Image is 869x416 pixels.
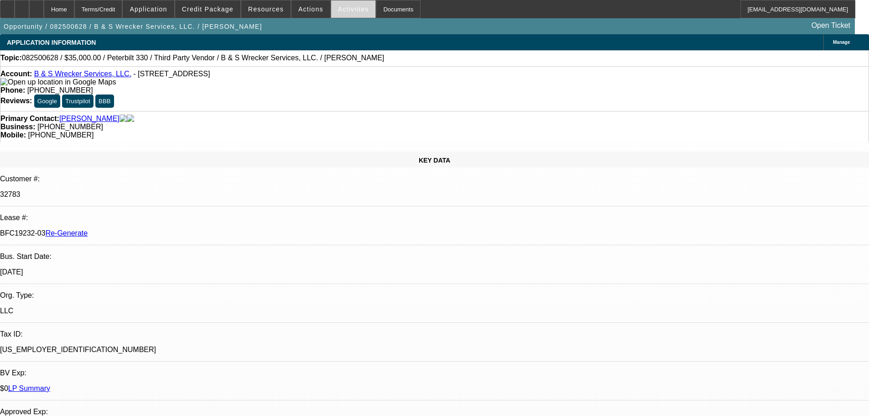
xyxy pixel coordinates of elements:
a: Open Ticket [808,18,854,33]
span: KEY DATA [419,157,450,164]
a: [PERSON_NAME] [59,115,120,123]
strong: Phone: [0,86,25,94]
span: 082500628 / $35,000.00 / Peterbilt 330 / Third Party Vendor / B & S Wrecker Services, LLC. / [PER... [22,54,384,62]
strong: Account: [0,70,32,78]
span: [PHONE_NUMBER] [37,123,103,131]
span: Credit Package [182,5,234,13]
span: Manage [833,40,850,45]
span: Opportunity / 082500628 / B & S Wrecker Services, LLC. / [PERSON_NAME] [4,23,262,30]
button: Trustpilot [62,95,93,108]
strong: Primary Contact: [0,115,59,123]
button: Activities [331,0,376,18]
a: B & S Wrecker Services, LLC. [34,70,131,78]
span: Resources [248,5,284,13]
a: Re-Generate [46,229,88,237]
button: Resources [241,0,291,18]
span: Actions [298,5,323,13]
span: Application [130,5,167,13]
span: [PHONE_NUMBER] [27,86,93,94]
a: View Google Maps [0,78,116,86]
img: facebook-icon.png [120,115,127,123]
button: Application [123,0,174,18]
span: - [STREET_ADDRESS] [133,70,210,78]
strong: Business: [0,123,35,131]
strong: Mobile: [0,131,26,139]
button: Google [34,95,60,108]
button: Actions [291,0,330,18]
span: [PHONE_NUMBER] [28,131,94,139]
span: Activities [338,5,369,13]
span: APPLICATION INFORMATION [7,39,96,46]
img: linkedin-icon.png [127,115,134,123]
a: LP Summary [8,384,50,392]
strong: Topic: [0,54,22,62]
strong: Reviews: [0,97,32,105]
img: Open up location in Google Maps [0,78,116,86]
button: Credit Package [175,0,240,18]
button: BBB [95,95,114,108]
